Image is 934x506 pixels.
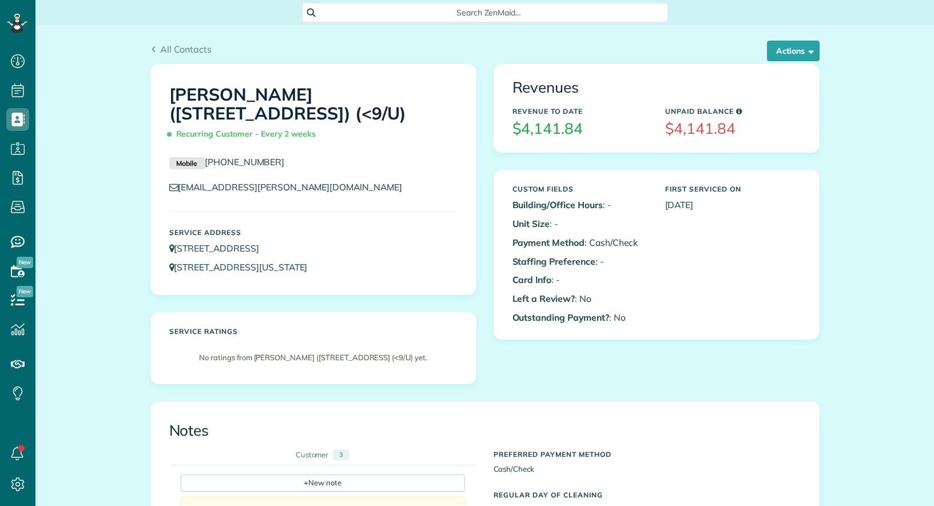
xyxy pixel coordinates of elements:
div: 3 [333,449,349,460]
span: + [304,477,308,488]
b: Outstanding Payment? [512,312,609,323]
p: : No [512,292,648,305]
p: No ratings from [PERSON_NAME] ([STREET_ADDRESS] (<9/U) yet. [175,352,452,363]
span: New [17,257,33,268]
button: Actions [767,41,820,61]
a: [EMAIL_ADDRESS][PERSON_NAME][DOMAIN_NAME] [169,181,413,193]
h3: Notes [169,423,801,439]
h3: $4,141.84 [512,121,648,137]
small: Mobile [169,157,205,170]
b: Unit Size [512,218,550,229]
div: Customer [296,449,329,460]
span: New [17,286,33,297]
b: Payment Method [512,237,585,248]
b: Left a Review? [512,293,575,304]
h1: [PERSON_NAME] ([STREET_ADDRESS]) (<9/U) [169,85,458,144]
a: Mobile[PHONE_NUMBER] [169,156,285,168]
h5: Unpaid Balance [665,107,801,115]
h5: Custom Fields [512,185,648,193]
p: : - [512,255,648,268]
h5: Preferred Payment Method [494,451,801,458]
p: : Cash/Check [512,236,648,249]
span: Recurring Customer - Every 2 weeks [169,124,321,144]
a: [STREET_ADDRESS] [169,242,270,254]
a: All Contacts [150,42,212,56]
h5: Service ratings [169,328,458,335]
p: : - [512,217,648,230]
h5: Regular day of cleaning [494,491,801,499]
h5: Service Address [169,229,458,236]
b: Card Info [512,274,552,285]
p: : - [512,273,648,286]
b: Staffing Preference [512,256,595,267]
h3: Revenues [512,79,801,96]
h5: First Serviced On [665,185,801,193]
a: [STREET_ADDRESS][US_STATE] [169,261,319,273]
h5: Revenue to Date [512,107,648,115]
p: : No [512,311,648,324]
span: All Contacts [160,43,212,55]
b: Building/Office Hours [512,199,603,210]
p: [DATE] [665,198,801,212]
h3: $4,141.84 [665,121,801,137]
p: : - [512,198,648,212]
div: New note [181,475,465,492]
